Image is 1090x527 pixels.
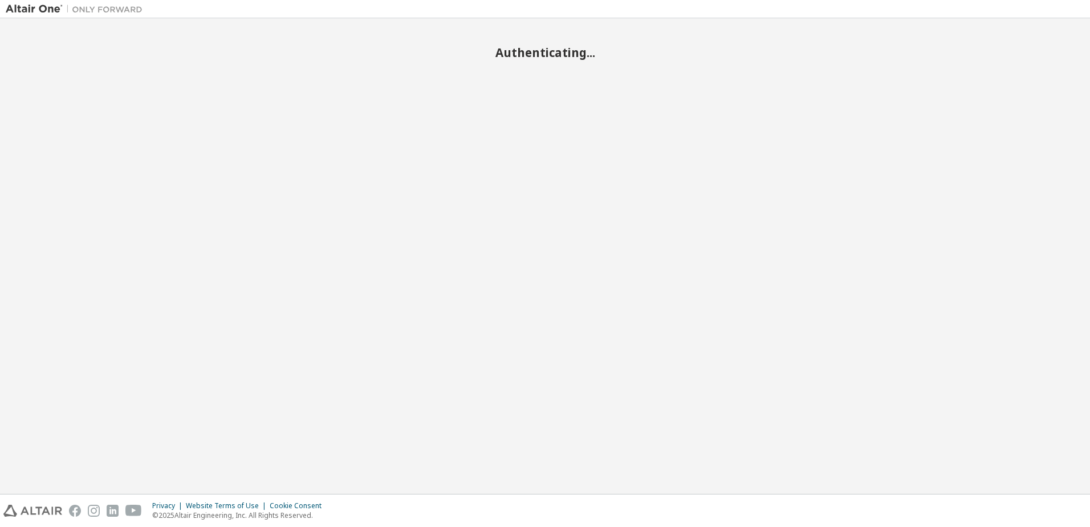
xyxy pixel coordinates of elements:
[88,505,100,517] img: instagram.svg
[125,505,142,517] img: youtube.svg
[270,501,328,510] div: Cookie Consent
[152,510,328,520] p: © 2025 Altair Engineering, Inc. All Rights Reserved.
[6,45,1084,60] h2: Authenticating...
[3,505,62,517] img: altair_logo.svg
[107,505,119,517] img: linkedin.svg
[6,3,148,15] img: Altair One
[69,505,81,517] img: facebook.svg
[152,501,186,510] div: Privacy
[186,501,270,510] div: Website Terms of Use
